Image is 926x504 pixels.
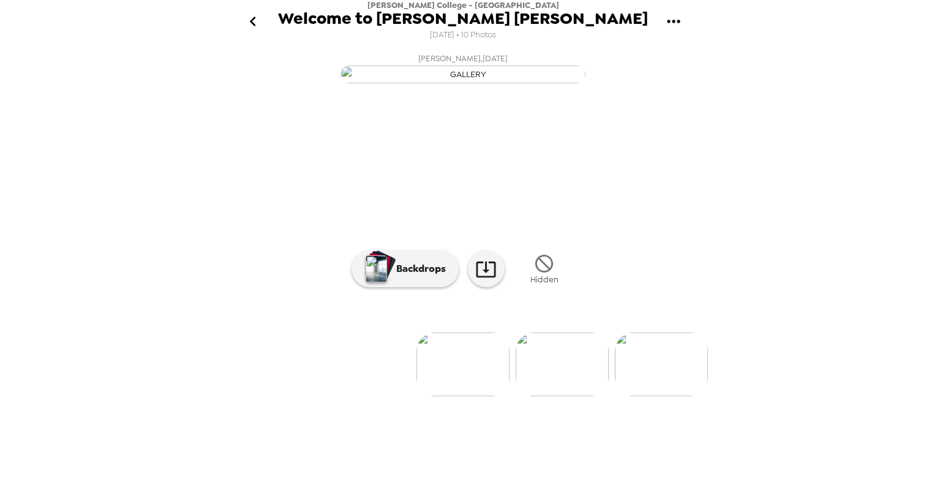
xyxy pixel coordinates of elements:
p: Backdrops [390,261,446,276]
button: go back [233,2,273,42]
button: gallery menu [653,2,693,42]
span: [PERSON_NAME] , [DATE] [418,51,508,66]
button: Hidden [514,246,575,292]
img: gallery [341,66,585,83]
span: Hidden [530,274,559,285]
img: gallery [516,333,609,396]
button: Backdrops [352,250,459,287]
span: [DATE] • 10 Photos [430,27,496,43]
img: gallery [615,333,708,396]
img: gallery [416,333,510,396]
span: Welcome to [PERSON_NAME] [PERSON_NAME] [278,10,648,27]
button: [PERSON_NAME],[DATE] [218,48,708,87]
